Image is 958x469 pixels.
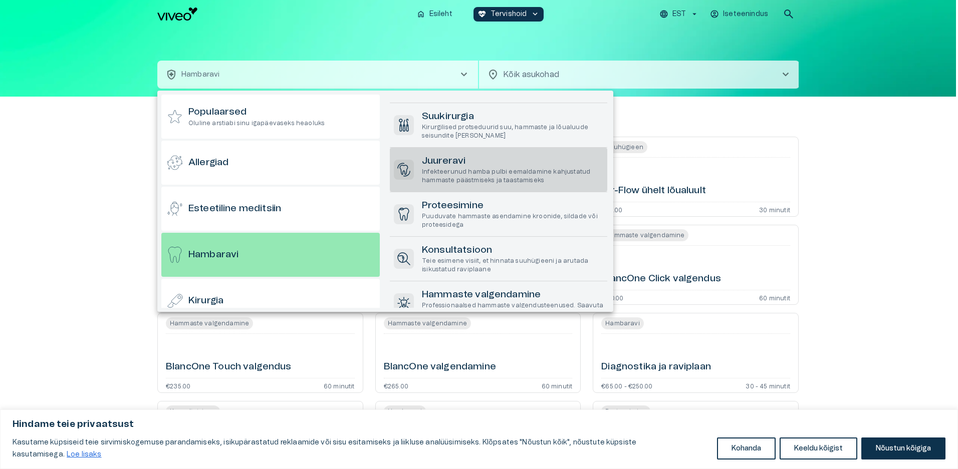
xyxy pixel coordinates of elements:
[51,8,66,16] span: Help
[13,436,709,460] p: Kasutame küpsiseid teie sirvimiskogemuse parandamiseks, isikupärastatud reklaamide või sisu esita...
[717,437,776,459] button: Kohanda
[422,244,603,257] h6: Konsultatsioon
[422,199,603,213] h6: Proteesimine
[188,248,238,262] h6: Hambaravi
[422,212,603,229] p: Puuduvate hammaste asendamine kroonide, sildade või proteesidega
[422,288,603,302] h6: Hammaste valgendamine
[188,202,281,216] h6: Esteetiline meditsiin
[188,156,228,170] h6: Allergiad
[66,450,102,458] a: Loe lisaks
[780,437,857,459] button: Keeldu kõigist
[422,257,603,274] p: Teie esimene visiit, et hinnata suuhügieeni ja arutada isikustatud raviplaane
[422,155,603,168] h6: Juureravi
[861,437,945,459] button: Nõustun kõigiga
[422,123,603,140] p: Kirurgilised protseduurid suu, hammaste ja lõualuude seisundite [PERSON_NAME]
[422,168,603,185] p: Infekteerunud hamba pulbi eemaldamine kahjustatud hammaste päästmiseks ja taastamiseks
[422,110,603,124] h6: Suukirurgia
[188,294,223,308] h6: Kirurgia
[13,418,945,430] p: Hindame teie privaatsust
[188,106,325,119] h6: Populaarsed
[188,119,325,128] p: Oluline arstiabi sinu igapäevaseks heaoluks
[422,301,603,318] p: Professionaalsed hammaste valgendusteenused. Saavuta turvaliselt valgem ja säravam naeratus.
